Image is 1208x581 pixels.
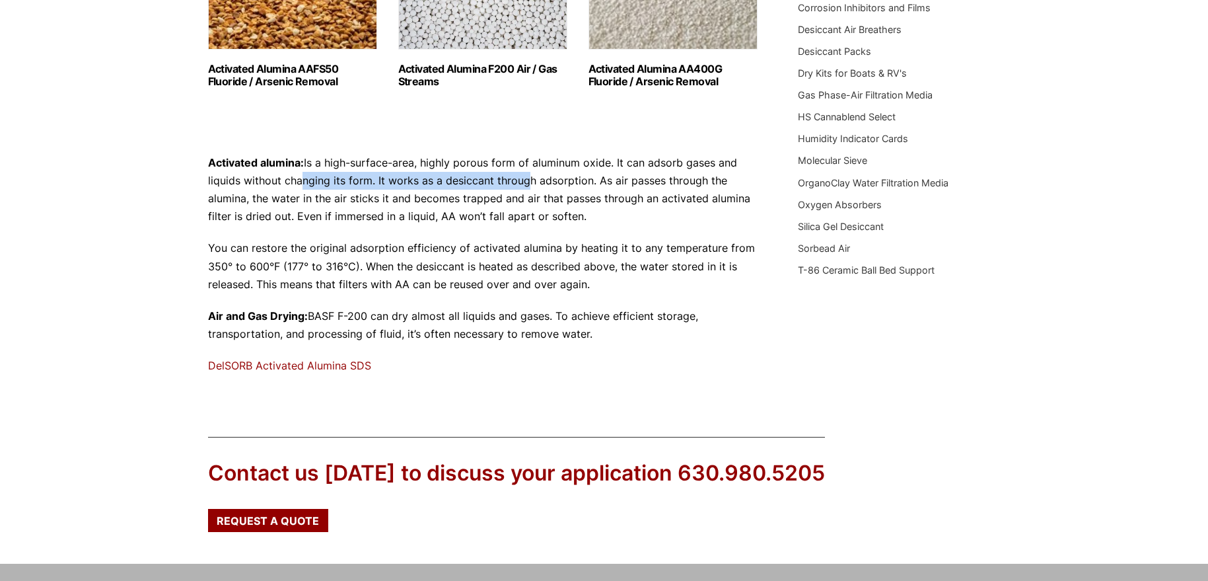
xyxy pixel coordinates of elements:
h2: Activated Alumina AAFS50 Fluoride / Arsenic Removal [208,63,377,88]
a: Sorbead Air [798,243,850,254]
h2: Activated Alumina F200 Air / Gas Streams [398,63,567,88]
strong: Air and Gas Drying: [208,309,308,323]
a: OrganoClay Water Filtration Media [798,177,948,188]
a: HS Cannablend Select [798,111,896,122]
p: You can restore the original adsorption efficiency of activated alumina by heating it to any temp... [208,239,759,293]
a: DelSORB Activated Alumina SDS [208,359,371,372]
p: BASF F-200 can dry almost all liquids and gases. To achieve efficient storage, transportation, an... [208,307,759,343]
h2: Activated Alumina AA400G Fluoride / Arsenic Removal [588,63,758,88]
a: Gas Phase-Air Filtration Media [798,89,933,100]
strong: Activated alumina: [208,156,304,169]
a: Humidity Indicator Cards [798,133,908,144]
p: Is a high-surface-area, highly porous form of aluminum oxide. It can adsorb gases and liquids wit... [208,154,759,226]
a: Desiccant Air Breathers [798,24,902,35]
span: Request a Quote [217,516,319,526]
div: Contact us [DATE] to discuss your application 630.980.5205 [208,459,825,488]
a: Molecular Sieve [798,155,867,166]
a: Corrosion Inhibitors and Films [798,2,931,13]
a: Oxygen Absorbers [798,199,882,210]
a: Silica Gel Desiccant [798,221,884,232]
a: Request a Quote [208,509,328,531]
a: Desiccant Packs [798,46,871,57]
a: T-86 Ceramic Ball Bed Support [798,264,935,276]
a: Dry Kits for Boats & RV's [798,67,907,79]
